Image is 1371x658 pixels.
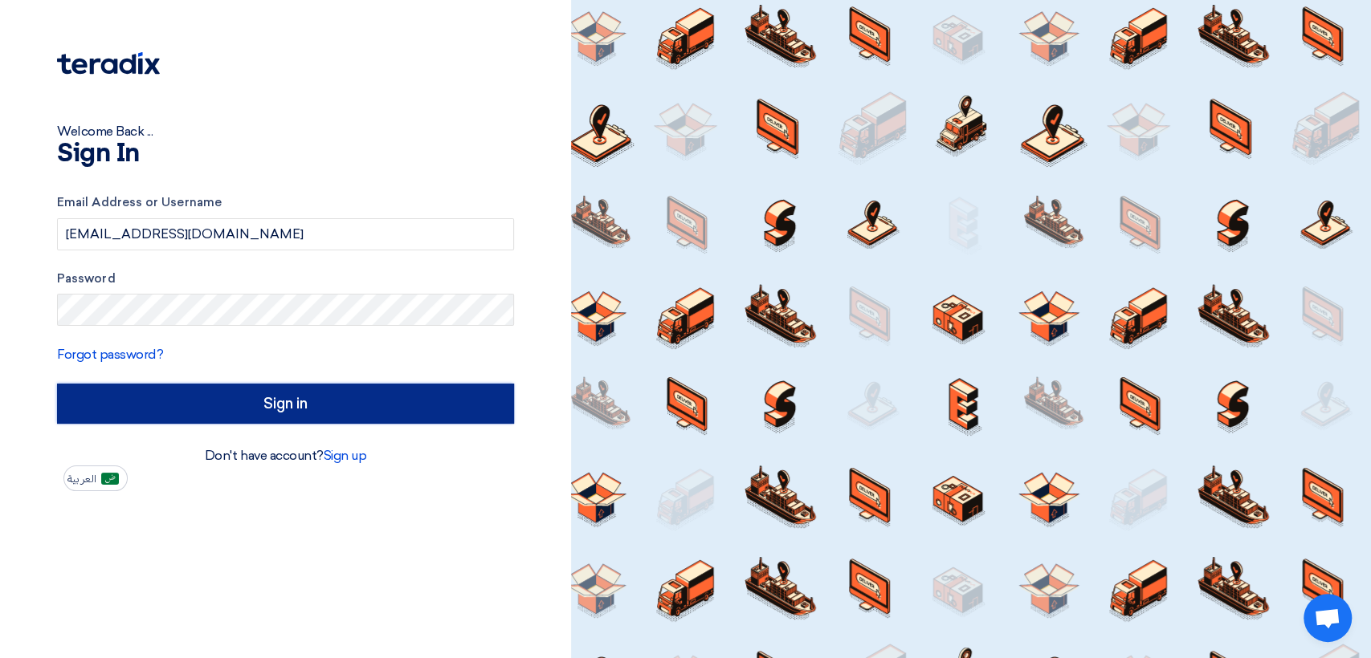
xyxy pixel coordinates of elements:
a: Sign up [324,448,367,463]
button: العربية [63,465,128,491]
input: Enter your business email or username [57,218,514,250]
img: ar-AR.png [101,473,119,485]
label: Email Address or Username [57,193,514,212]
input: Sign in [57,384,514,424]
h1: Sign In [57,141,514,167]
label: Password [57,270,514,288]
a: Forgot password? [57,347,163,362]
span: العربية [67,473,96,485]
img: Teradix logo [57,52,160,75]
div: Don't have account? [57,446,514,465]
div: Open chat [1304,594,1352,642]
div: Welcome Back ... [57,122,514,141]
